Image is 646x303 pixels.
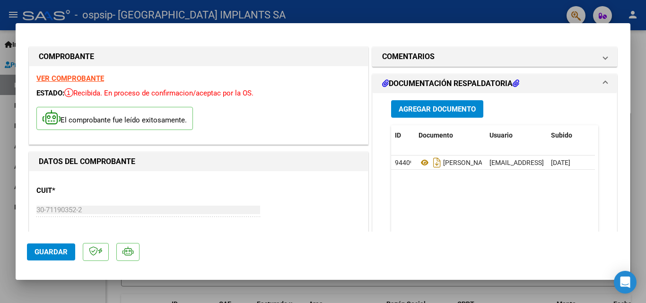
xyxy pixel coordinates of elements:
[415,125,486,146] datatable-header-cell: Documento
[35,248,68,256] span: Guardar
[36,107,193,130] p: El comprobante fue leído exitosamente.
[382,51,435,62] h1: COMENTARIOS
[419,131,453,139] span: Documento
[551,131,572,139] span: Subido
[39,157,135,166] strong: DATOS DEL COMPROBANTE
[27,243,75,260] button: Guardar
[373,47,617,66] mat-expansion-panel-header: COMENTARIOS
[395,159,414,166] span: 94409
[489,131,513,139] span: Usuario
[64,89,253,97] span: Recibida. En proceso de confirmacion/aceptac por la OS.
[395,131,401,139] span: ID
[39,52,94,61] strong: COMPROBANTE
[36,185,134,196] p: CUIT
[399,105,476,113] span: Agregar Documento
[391,125,415,146] datatable-header-cell: ID
[391,100,483,118] button: Agregar Documento
[486,125,547,146] datatable-header-cell: Usuario
[551,159,570,166] span: [DATE]
[594,125,642,146] datatable-header-cell: Acción
[382,78,519,89] h1: DOCUMENTACIÓN RESPALDATORIA
[419,159,546,166] span: [PERSON_NAME] [PERSON_NAME]
[373,74,617,93] mat-expansion-panel-header: DOCUMENTACIÓN RESPALDATORIA
[373,93,617,289] div: DOCUMENTACIÓN RESPALDATORIA
[36,74,104,83] a: VER COMPROBANTE
[431,155,443,170] i: Descargar documento
[547,125,594,146] datatable-header-cell: Subido
[614,271,637,294] div: Open Intercom Messenger
[36,89,64,97] span: ESTADO:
